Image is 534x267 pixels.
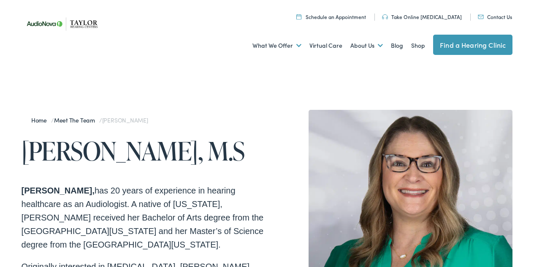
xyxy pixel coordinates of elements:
a: Virtual Care [309,30,342,61]
img: utility icon [478,15,484,19]
a: Contact Us [478,13,512,20]
h1: [PERSON_NAME], M.S [22,137,267,165]
a: Home [31,116,51,124]
a: Meet the Team [54,116,99,124]
span: [PERSON_NAME] [102,116,148,124]
span: / / [31,116,148,124]
a: Take Online [MEDICAL_DATA] [382,13,462,20]
a: Schedule an Appointment [296,13,366,20]
img: utility icon [382,14,388,19]
p: has 20 years of experience in hearing healthcare as an Audiologist. A native of [US_STATE], [PERS... [22,184,267,251]
a: Find a Hearing Clinic [433,35,512,55]
img: utility icon [296,14,301,19]
a: Shop [411,30,425,61]
a: What We Offer [252,30,301,61]
strong: [PERSON_NAME], [22,186,95,195]
a: Blog [391,30,403,61]
a: About Us [350,30,383,61]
